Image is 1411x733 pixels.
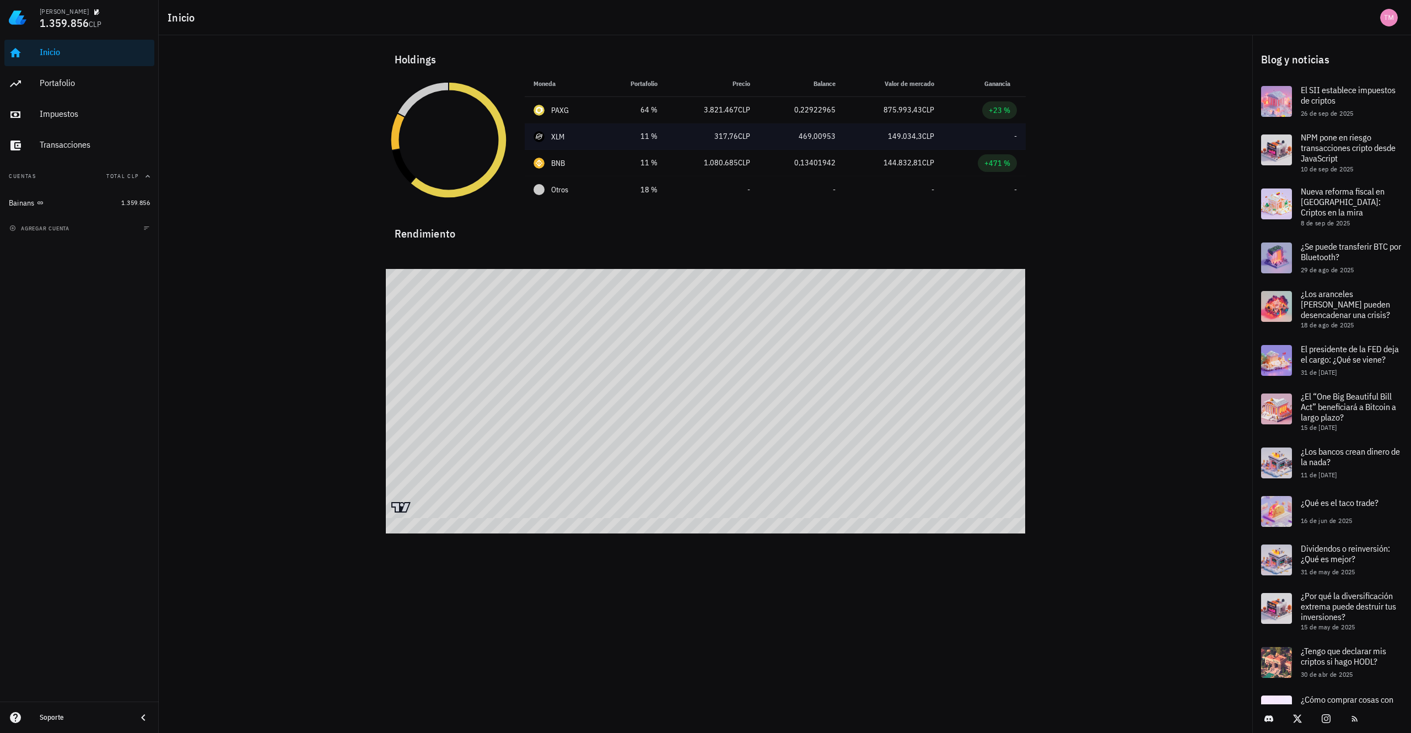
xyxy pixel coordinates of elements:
a: ¿Los bancos crean dinero de la nada? 11 de [DATE] [1252,439,1411,487]
span: ¿Tengo que declarar mis criptos si hago HODL? [1301,645,1386,667]
a: Transacciones [4,132,154,159]
div: Impuestos [40,109,150,119]
span: 15 de [DATE] [1301,423,1337,432]
div: PAXG-icon [534,105,545,116]
div: XLM-icon [534,131,545,142]
div: Holdings [386,42,1026,77]
span: 1.080.685 [704,158,738,168]
span: 144.832,81 [884,158,922,168]
div: +23 % [989,105,1010,116]
h1: Inicio [168,9,200,26]
span: - [1014,185,1017,195]
div: 18 % [611,184,658,196]
div: +471 % [984,158,1010,169]
div: Blog y noticias [1252,42,1411,77]
a: ¿Tengo que declarar mis criptos si hago HODL? 30 de abr de 2025 [1252,638,1411,687]
div: Inicio [40,47,150,57]
span: - [1014,131,1017,141]
div: Transacciones [40,139,150,150]
div: 11 % [611,131,658,142]
div: PAXG [551,105,569,116]
span: Otros [551,184,568,196]
span: 31 de [DATE] [1301,368,1337,376]
div: 0,13401942 [768,157,836,169]
span: 8 de sep de 2025 [1301,219,1350,227]
span: 30 de abr de 2025 [1301,670,1353,678]
div: 0,22922965 [768,104,836,116]
span: 1.359.856 [40,15,89,30]
th: Portafolio [602,71,666,97]
span: agregar cuenta [12,225,69,232]
span: ¿Por qué la diversificación extrema puede destruir tus inversiones? [1301,590,1396,622]
span: Total CLP [106,173,139,180]
span: 875.993,43 [884,105,922,115]
div: Portafolio [40,78,150,88]
span: El SII establece impuestos de criptos [1301,84,1396,106]
div: 11 % [611,157,658,169]
span: CLP [922,158,934,168]
span: 3.821.467 [704,105,738,115]
span: 317,76 [714,131,738,141]
span: - [833,185,836,195]
a: ¿Se puede transferir BTC por Bluetooth? 29 de ago de 2025 [1252,234,1411,282]
button: CuentasTotal CLP [4,163,154,190]
span: CLP [922,105,934,115]
div: 469,00953 [768,131,836,142]
span: CLP [738,131,750,141]
span: - [747,185,750,195]
th: Moneda [525,71,602,97]
div: XLM [551,131,565,142]
span: CLP [922,131,934,141]
span: CLP [738,105,750,115]
span: ¿Los bancos crean dinero de la nada? [1301,446,1400,467]
span: Nueva reforma fiscal en [GEOGRAPHIC_DATA]: Criptos en la mira [1301,186,1385,218]
a: Charting by TradingView [391,502,411,513]
th: Balance [759,71,844,97]
div: Rendimiento [386,216,1026,242]
span: 18 de ago de 2025 [1301,321,1354,329]
div: avatar [1380,9,1398,26]
a: ¿Qué es el taco trade? 16 de jun de 2025 [1252,487,1411,536]
span: ¿Los aranceles [PERSON_NAME] pueden desencadenar una crisis? [1301,288,1390,320]
div: Bainans [9,198,35,208]
div: 64 % [611,104,658,116]
img: LedgiFi [9,9,26,26]
span: - [931,185,934,195]
a: Impuestos [4,101,154,128]
a: Inicio [4,40,154,66]
a: Bainans 1.359.856 [4,190,154,216]
span: 11 de [DATE] [1301,471,1337,479]
th: Valor de mercado [844,71,943,97]
div: [PERSON_NAME] [40,7,89,16]
th: Precio [666,71,759,97]
a: Dividendos o reinversión: ¿Qué es mejor? 31 de may de 2025 [1252,536,1411,584]
span: 10 de sep de 2025 [1301,165,1354,173]
a: ¿El “One Big Beautiful Bill Act” beneficiará a Bitcoin a largo plazo? 15 de [DATE] [1252,385,1411,439]
span: CLP [738,158,750,168]
div: BNB-icon [534,158,545,169]
a: El SII establece impuestos de criptos 26 de sep de 2025 [1252,77,1411,126]
span: 15 de may de 2025 [1301,623,1355,631]
span: 31 de may de 2025 [1301,568,1355,576]
span: ¿Qué es el taco trade? [1301,497,1378,508]
span: 1.359.856 [121,198,150,207]
div: BNB [551,158,566,169]
a: Portafolio [4,71,154,97]
span: Ganancia [984,79,1017,88]
span: 149.034,3 [888,131,922,141]
span: Dividendos o reinversión: ¿Qué es mejor? [1301,543,1390,564]
span: ¿El “One Big Beautiful Bill Act” beneficiará a Bitcoin a largo plazo? [1301,391,1396,423]
a: NPM pone en riesgo transacciones cripto desde JavaScript 10 de sep de 2025 [1252,126,1411,180]
span: El presidente de la FED deja el cargo: ¿Qué se viene? [1301,343,1399,365]
span: ¿Se puede transferir BTC por Bluetooth? [1301,241,1401,262]
button: agregar cuenta [7,223,74,234]
div: Soporte [40,713,128,722]
a: El presidente de la FED deja el cargo: ¿Qué se viene? 31 de [DATE] [1252,336,1411,385]
a: Nueva reforma fiscal en [GEOGRAPHIC_DATA]: Criptos en la mira 8 de sep de 2025 [1252,180,1411,234]
span: CLP [89,19,101,29]
span: 16 de jun de 2025 [1301,516,1353,525]
span: 26 de sep de 2025 [1301,109,1354,117]
a: ¿Por qué la diversificación extrema puede destruir tus inversiones? 15 de may de 2025 [1252,584,1411,638]
span: NPM pone en riesgo transacciones cripto desde JavaScript [1301,132,1396,164]
span: 29 de ago de 2025 [1301,266,1354,274]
